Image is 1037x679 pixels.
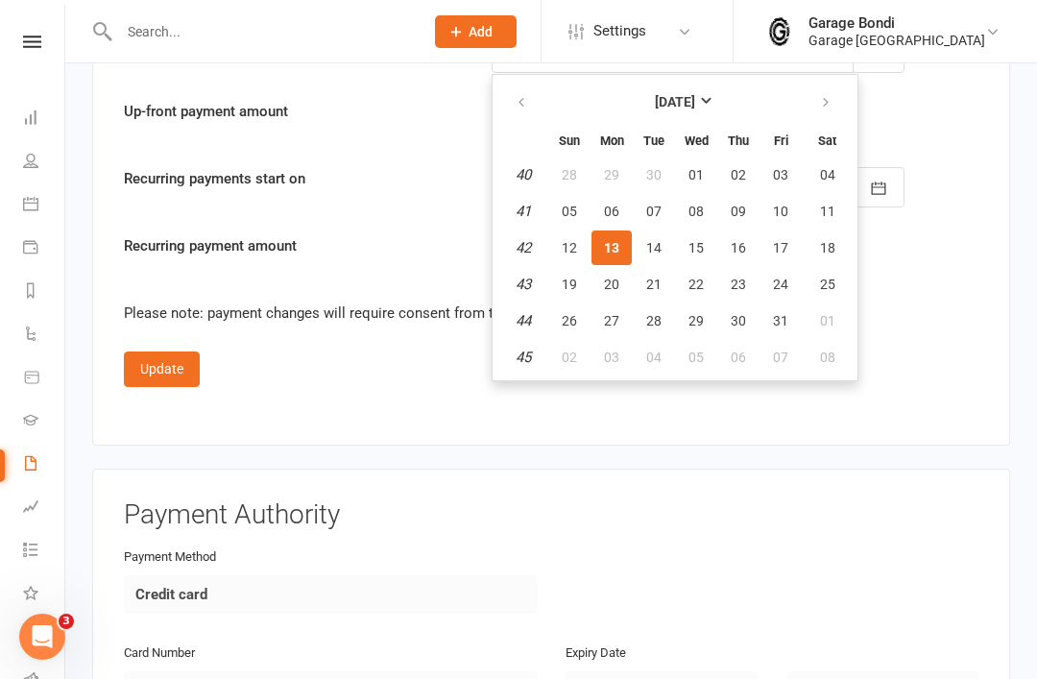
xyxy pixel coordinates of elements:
button: 04 [803,158,852,192]
em: 42 [516,239,531,256]
span: 12 [562,240,577,255]
button: 08 [676,194,716,229]
span: 29 [604,167,619,182]
span: 04 [646,350,662,365]
small: Thursday [728,133,749,148]
button: 06 [591,194,632,229]
span: 24 [773,277,788,292]
em: 41 [516,203,531,220]
button: 09 [718,194,759,229]
button: 18 [803,230,852,265]
small: Sunday [559,133,580,148]
button: 01 [676,158,716,192]
div: Garage [GEOGRAPHIC_DATA] [808,32,985,49]
button: 15 [676,230,716,265]
button: 03 [760,158,801,192]
button: 28 [634,303,674,338]
span: 21 [646,277,662,292]
button: 03 [591,340,632,375]
button: 29 [676,303,716,338]
span: 19 [562,277,577,292]
span: 31 [773,313,788,328]
label: Expiry Date [566,643,626,664]
span: 03 [773,167,788,182]
button: 07 [634,194,674,229]
label: Payment Method [124,547,216,568]
a: Payments [23,228,66,271]
span: 06 [731,350,746,365]
small: Monday [600,133,624,148]
button: 08 [803,340,852,375]
a: People [23,141,66,184]
span: 02 [562,350,577,365]
label: Recurring payments start on [109,167,477,190]
span: Add [469,24,493,39]
button: Add [435,15,517,48]
button: 01 [803,303,852,338]
span: 02 [731,167,746,182]
span: 08 [688,204,704,219]
input: Search... [113,18,410,45]
label: Card Number [124,643,195,664]
span: 03 [604,350,619,365]
div: Garage Bondi [808,14,985,32]
button: 13 [591,230,632,265]
span: 08 [820,350,835,365]
button: 11 [803,194,852,229]
button: 04 [634,340,674,375]
button: Update [124,352,200,386]
button: 27 [591,303,632,338]
strong: [DATE] [655,94,695,109]
button: 19 [549,267,590,302]
button: 26 [549,303,590,338]
button: 14 [634,230,674,265]
button: 06 [718,340,759,375]
span: 11 [820,204,835,219]
div: Please note: payment changes will require consent from the waiver signee before they can be applied. [124,302,978,325]
a: Dashboard [23,98,66,141]
span: 18 [820,240,835,255]
small: Saturday [818,133,836,148]
button: 17 [760,230,801,265]
span: 16 [731,240,746,255]
a: Calendar [23,184,66,228]
span: 20 [604,277,619,292]
em: 44 [516,312,531,329]
button: 16 [718,230,759,265]
button: 20 [591,267,632,302]
button: 05 [549,194,590,229]
span: 05 [562,204,577,219]
span: 3 [59,614,74,629]
a: What's New [23,573,66,617]
span: 26 [562,313,577,328]
span: 13 [604,240,619,255]
button: 22 [676,267,716,302]
label: Up-front payment amount [109,100,477,123]
button: 02 [718,158,759,192]
a: Assessments [23,487,66,530]
span: Settings [593,10,646,53]
button: 30 [634,158,674,192]
span: 07 [646,204,662,219]
button: 25 [803,267,852,302]
button: 28 [549,158,590,192]
em: 43 [516,276,531,293]
span: 09 [731,204,746,219]
span: 27 [604,313,619,328]
span: 07 [773,350,788,365]
span: 05 [688,350,704,365]
span: 01 [688,167,704,182]
button: 07 [760,340,801,375]
iframe: Intercom live chat [19,614,65,660]
button: 05 [676,340,716,375]
button: 21 [634,267,674,302]
span: 23 [731,277,746,292]
label: Recurring payment amount [109,234,477,257]
a: Product Sales [23,357,66,400]
h3: Payment Authority [124,500,978,530]
span: 22 [688,277,704,292]
span: 04 [820,167,835,182]
span: 25 [820,277,835,292]
span: 30 [646,167,662,182]
a: Reports [23,271,66,314]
